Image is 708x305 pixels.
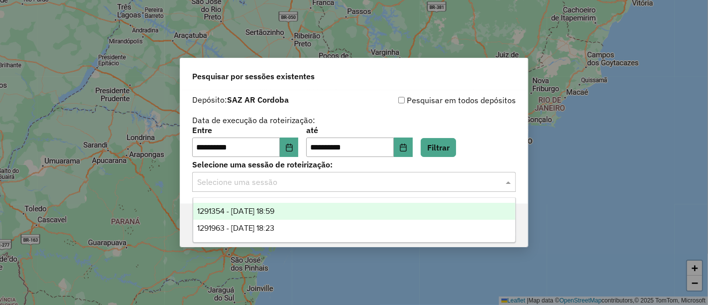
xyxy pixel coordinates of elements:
span: 1291354 - [DATE] 18:59 [197,207,275,215]
strong: SAZ AR Cordoba [227,95,289,105]
button: Choose Date [280,138,299,157]
button: Choose Date [394,138,413,157]
label: Selecione uma sessão de roteirização: [192,158,516,170]
ng-dropdown-panel: Options list [193,197,516,243]
label: até [306,124,412,136]
span: Pesquisar por sessões existentes [192,70,315,82]
label: Entre [192,124,298,136]
label: Data de execução da roteirização: [192,114,315,126]
span: 1291963 - [DATE] 18:23 [197,224,275,232]
label: Depósito: [192,94,289,106]
button: Filtrar [421,138,456,157]
div: Pesquisar em todos depósitos [354,94,516,106]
